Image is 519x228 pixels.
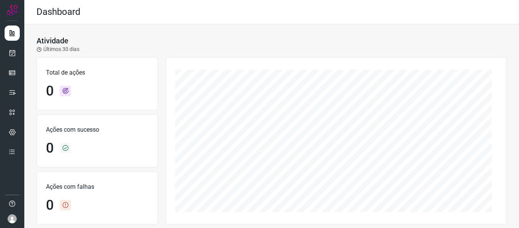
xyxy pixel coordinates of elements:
h1: 0 [46,140,54,156]
p: Últimos 30 dias [36,45,79,53]
p: Ações com falhas [46,182,149,191]
p: Ações com sucesso [46,125,149,134]
h2: Dashboard [36,6,81,18]
h1: 0 [46,197,54,214]
p: Total de ações [46,68,149,77]
img: avatar-user-boy.jpg [8,214,17,223]
h3: Atividade [36,36,68,45]
h1: 0 [46,83,54,99]
img: Logo [6,5,18,16]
